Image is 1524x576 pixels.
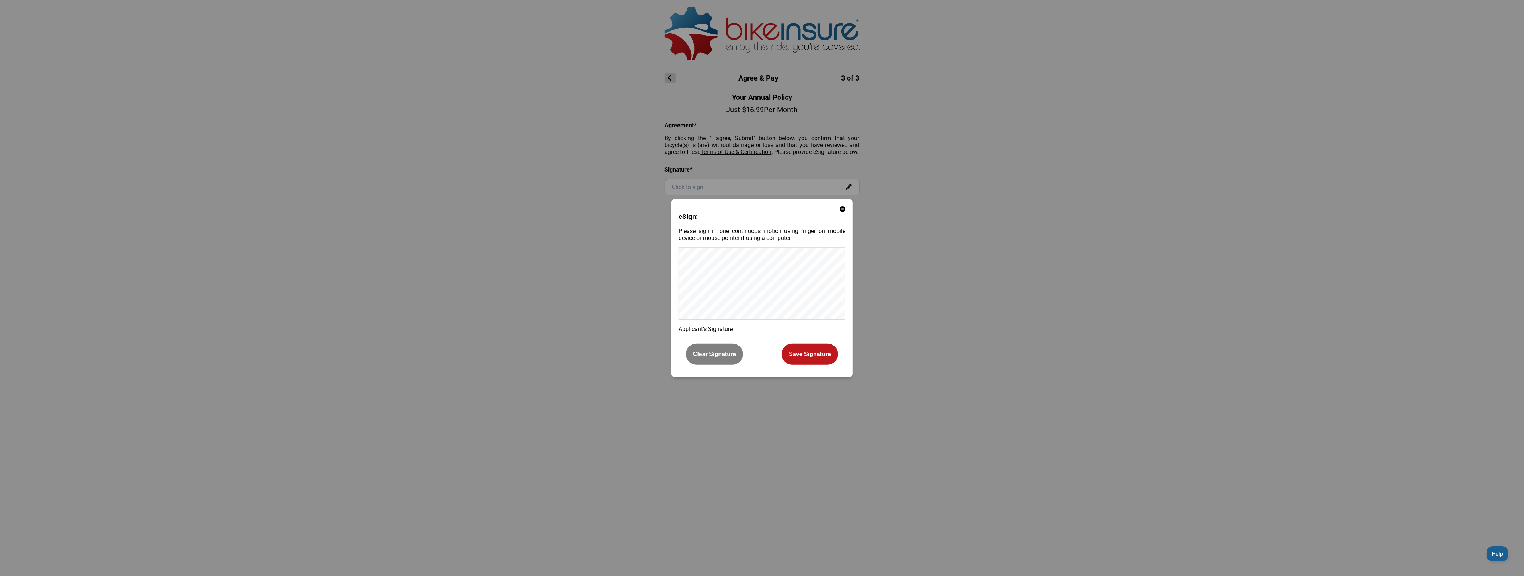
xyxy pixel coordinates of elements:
[679,326,845,332] p: Applicant’s Signature
[1487,546,1509,561] iframe: Toggle Customer Support
[679,213,845,221] h3: eSign:
[679,228,845,241] p: Please sign in one continuous motion using finger on mobile device or mouse pointer if using a co...
[686,344,743,365] button: Clear Signature
[782,344,838,365] button: Save Signature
